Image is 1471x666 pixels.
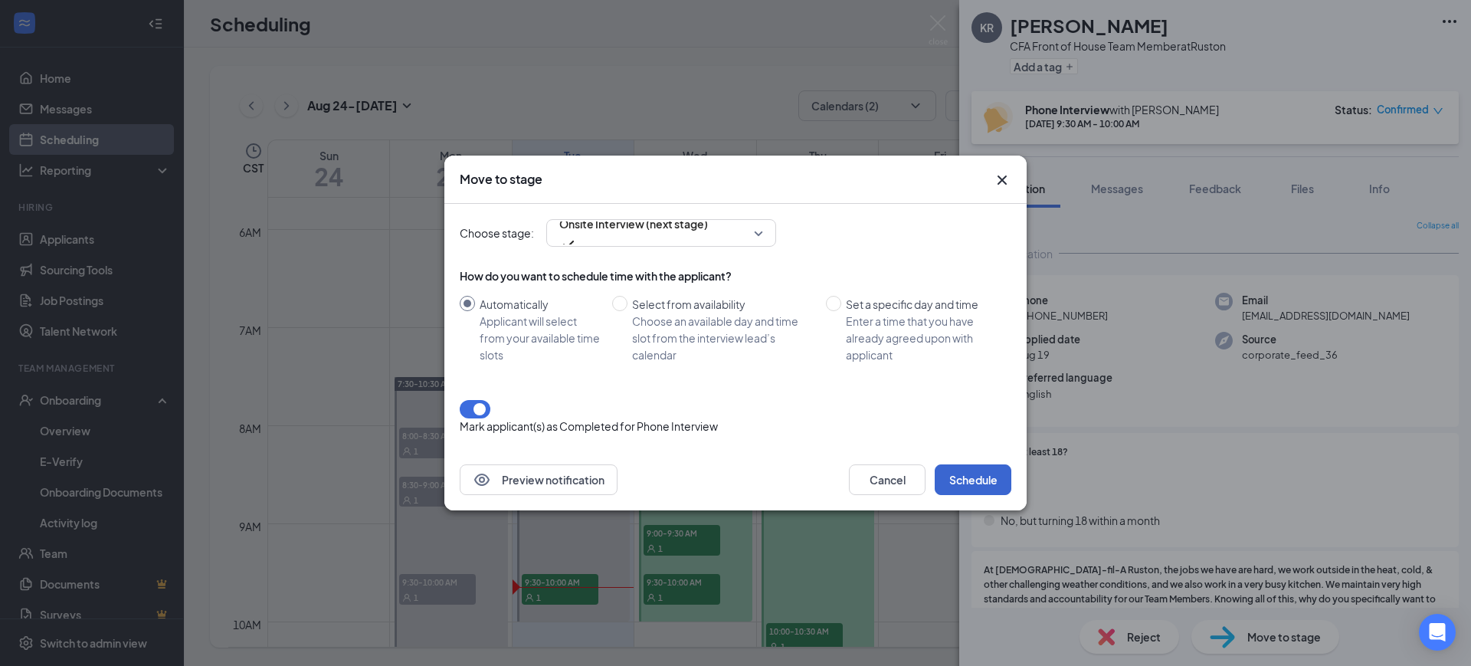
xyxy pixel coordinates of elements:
div: Enter a time that you have already agreed upon with applicant [846,313,999,363]
button: Cancel [849,464,926,495]
div: Automatically [480,296,600,313]
div: Open Intercom Messenger [1419,614,1456,651]
svg: Checkmark [559,235,578,254]
h3: Move to stage [460,171,542,188]
div: Set a specific day and time [846,296,999,313]
p: Mark applicant(s) as Completed for Phone Interview [460,418,1011,434]
div: Select from availability [632,296,814,313]
div: Choose an available day and time slot from the interview lead’s calendar [632,313,814,363]
div: Applicant will select from your available time slots [480,313,600,363]
svg: Cross [993,171,1011,189]
span: Choose stage: [460,225,534,241]
button: EyePreview notification [460,464,618,495]
button: Close [993,171,1011,189]
div: How do you want to schedule time with the applicant? [460,268,1011,284]
span: Onsite Interview (next stage) [559,212,708,235]
svg: Eye [473,471,491,489]
button: Schedule [935,464,1011,495]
